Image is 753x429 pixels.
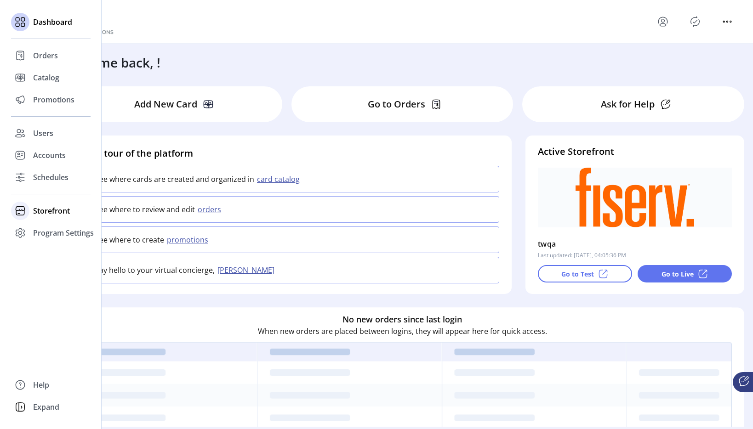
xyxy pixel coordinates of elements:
[33,205,70,216] span: Storefront
[254,174,305,185] button: card catalog
[720,14,735,29] button: menu
[538,237,556,251] p: twqa
[134,97,197,111] p: Add New Card
[33,401,59,412] span: Expand
[538,145,732,158] h4: Active Storefront
[95,265,215,276] p: Say hello to your virtual concierge,
[33,379,49,390] span: Help
[662,269,694,279] p: Go to Live
[33,150,66,161] span: Accounts
[342,313,462,326] h6: No new orders since last login
[601,97,655,111] p: Ask for Help
[61,53,160,72] h3: Welcome back, !
[258,326,547,337] p: When new orders are placed between logins, they will appear here for quick access.
[33,50,58,61] span: Orders
[95,204,195,215] p: See where to review and edit
[688,14,702,29] button: Publisher Panel
[538,251,626,260] p: Last updated: [DATE], 04:05:36 PM
[215,265,280,276] button: [PERSON_NAME]
[195,204,227,215] button: orders
[73,147,499,160] h4: Take a tour of the platform
[33,128,53,139] span: Users
[33,17,72,28] span: Dashboard
[33,227,94,238] span: Program Settings
[95,234,164,245] p: See where to create
[33,72,59,83] span: Catalog
[33,94,74,105] span: Promotions
[656,14,670,29] button: menu
[561,269,594,279] p: Go to Test
[95,174,254,185] p: See where cards are created and organized in
[164,234,214,245] button: promotions
[33,172,68,183] span: Schedules
[368,97,425,111] p: Go to Orders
